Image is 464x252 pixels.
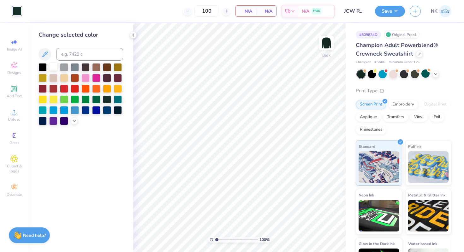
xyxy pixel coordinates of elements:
span: FREE [313,9,320,13]
div: Original Proof [384,31,419,39]
div: Transfers [383,112,408,122]
div: Vinyl [410,112,428,122]
strong: Need help? [23,232,46,238]
span: Standard [359,143,375,150]
button: Save [375,6,405,17]
input: Untitled Design [339,5,370,17]
img: Metallic & Glitter Ink [408,200,449,231]
div: Rhinestones [356,125,386,135]
span: Greek [9,140,19,145]
div: Screen Print [356,100,386,109]
span: Add Text [7,93,22,99]
span: Metallic & Glitter Ink [408,192,445,198]
img: Back [320,37,333,49]
span: Image AI [7,47,22,52]
img: Standard [359,151,399,183]
span: Water based Ink [408,240,437,247]
img: Nasrullah Khan [439,5,451,17]
div: Foil [430,112,444,122]
span: N/A [302,8,309,15]
div: Digital Print [420,100,451,109]
input: e.g. 7428 c [56,48,123,61]
div: Change selected color [39,31,123,39]
div: Print Type [356,87,451,94]
span: Neon Ink [359,192,374,198]
span: NK [431,8,437,15]
span: N/A [240,8,252,15]
span: Glow in the Dark Ink [359,240,395,247]
span: Puff Ink [408,143,421,150]
a: NK [431,5,451,17]
span: Clipart & logos [3,164,25,174]
span: # S600 [374,60,385,65]
div: Back [322,52,330,58]
span: Champion [356,60,371,65]
span: Champion Adult Powerblend® Crewneck Sweatshirt [356,41,438,57]
img: Puff Ink [408,151,449,183]
span: Decorate [7,192,22,197]
div: Applique [356,112,381,122]
span: 100 % [259,237,270,243]
span: Minimum Order: 12 + [389,60,420,65]
div: # 509834D [356,31,381,39]
img: Neon Ink [359,200,399,231]
div: Embroidery [388,100,418,109]
input: – – [194,5,219,17]
span: Designs [7,70,21,75]
span: Upload [8,117,21,122]
span: N/A [260,8,272,15]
